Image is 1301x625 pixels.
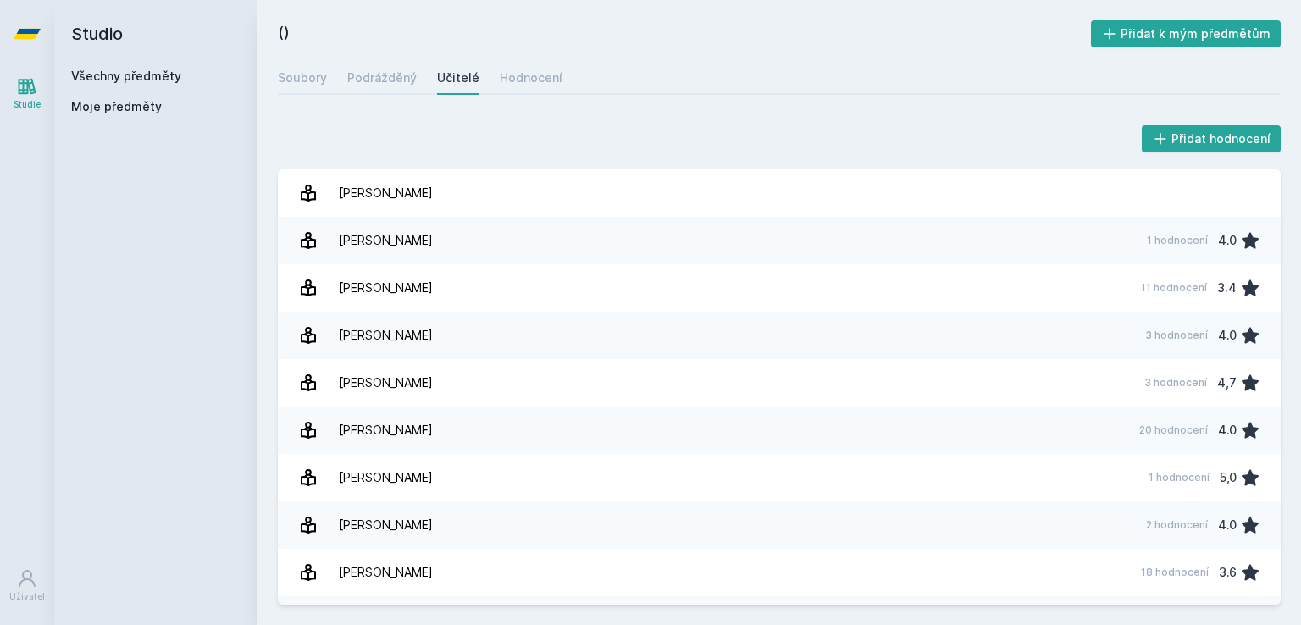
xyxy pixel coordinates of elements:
[339,328,433,342] font: [PERSON_NAME]
[1219,565,1237,579] font: 3.6
[278,23,290,41] font: ()
[339,375,433,390] font: [PERSON_NAME]
[278,359,1281,407] a: [PERSON_NAME] 3 hodnocení 4,7
[278,312,1281,359] a: [PERSON_NAME] 3 hodnocení 4.0
[1218,328,1237,342] font: 4.0
[1149,471,1210,484] font: 1 hodnocení
[1141,566,1209,578] font: 18 hodnocení
[1144,376,1207,389] font: 3 hodnocení
[14,99,41,109] font: Studie
[1147,234,1208,246] font: 1 hodnocení
[1121,26,1271,41] font: Přidat k mým předmětům
[347,70,417,85] font: Podrážděný
[1142,125,1282,152] button: Přidat hodnocení
[339,517,433,532] font: [PERSON_NAME]
[1217,375,1237,390] font: 4,7
[278,407,1281,454] a: [PERSON_NAME] 20 hodnocení 4.0
[339,233,433,247] font: [PERSON_NAME]
[278,454,1281,501] a: [PERSON_NAME] 1 hodnocení 5,0
[1091,20,1282,47] button: Přidat k mým předmětům
[1218,517,1237,532] font: 4.0
[437,61,479,95] a: Učitelé
[3,68,51,119] a: Studie
[9,591,45,601] font: Uživatel
[71,69,181,83] a: Všechny předměty
[278,501,1281,549] a: [PERSON_NAME] 2 hodnocení 4.0
[1145,329,1208,341] font: 3 hodnocení
[500,70,562,85] font: Hodnocení
[339,423,433,437] font: [PERSON_NAME]
[278,169,1281,217] a: [PERSON_NAME]
[278,264,1281,312] a: [PERSON_NAME] 11 hodnocení 3.4
[339,280,433,295] font: [PERSON_NAME]
[500,61,562,95] a: Hodnocení
[437,70,479,85] font: Učitelé
[339,185,433,200] font: [PERSON_NAME]
[3,560,51,611] a: Uživatel
[1141,281,1207,294] font: 11 hodnocení
[1218,423,1237,437] font: 4.0
[1139,423,1208,436] font: 20 hodnocení
[1146,518,1208,531] font: 2 hodnocení
[1171,131,1271,146] font: Přidat hodnocení
[339,470,433,484] font: [PERSON_NAME]
[347,61,417,95] a: Podrážděný
[278,70,327,85] font: Soubory
[71,24,123,44] font: Studio
[1218,233,1237,247] font: 4.0
[278,217,1281,264] a: [PERSON_NAME] 1 hodnocení 4.0
[71,99,162,113] font: Moje předměty
[278,549,1281,596] a: [PERSON_NAME] 18 hodnocení 3.6
[1220,470,1237,484] font: 5,0
[278,61,327,95] a: Soubory
[339,565,433,579] font: [PERSON_NAME]
[1217,280,1237,295] font: 3.4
